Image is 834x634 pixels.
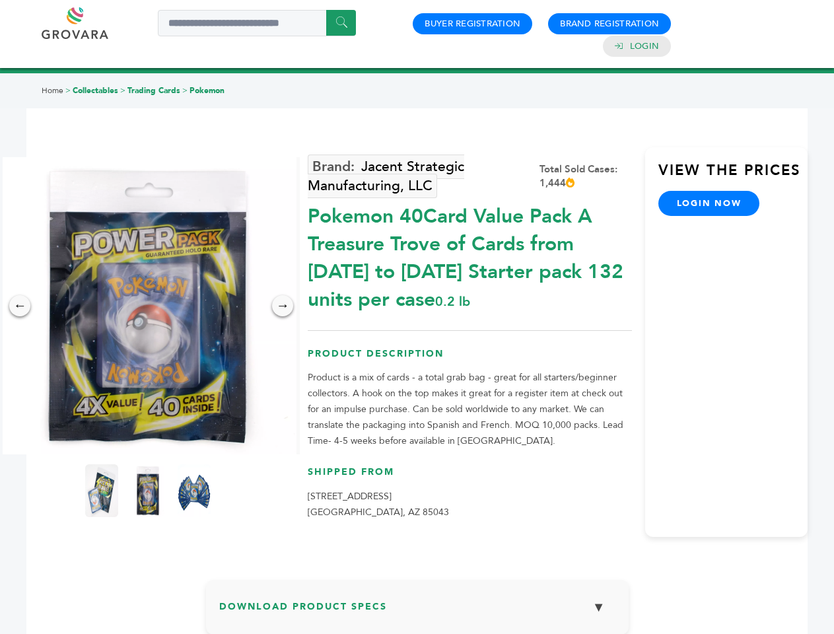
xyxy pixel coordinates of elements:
h3: Shipped From [308,466,632,489]
div: → [272,295,293,316]
span: 0.2 lb [435,293,470,310]
img: Pokemon 40-Card Value Pack – A Treasure Trove of Cards from 1996 to 2024 - Starter pack! 132 unit... [131,464,164,517]
a: Login [630,40,659,52]
div: Pokemon 40Card Value Pack A Treasure Trove of Cards from [DATE] to [DATE] Starter pack 132 units ... [308,196,632,314]
a: Buyer Registration [425,18,520,30]
img: Pokemon 40-Card Value Pack – A Treasure Trove of Cards from 1996 to 2024 - Starter pack! 132 unit... [178,464,211,517]
input: Search a product or brand... [158,10,356,36]
p: Product is a mix of cards - a total grab bag - great for all starters/beginner collectors. A hook... [308,370,632,449]
div: ← [9,295,30,316]
a: Trading Cards [127,85,180,96]
h3: Download Product Specs [219,593,615,631]
img: Pokemon 40-Card Value Pack – A Treasure Trove of Cards from 1996 to 2024 - Starter pack! 132 unit... [85,464,118,517]
span: > [65,85,71,96]
h3: View the Prices [658,160,808,191]
button: ▼ [582,593,615,621]
h3: Product Description [308,347,632,370]
div: Total Sold Cases: 1,444 [539,162,632,190]
a: Pokemon [190,85,225,96]
a: Brand Registration [560,18,659,30]
p: [STREET_ADDRESS] [GEOGRAPHIC_DATA], AZ 85043 [308,489,632,520]
a: login now [658,191,760,216]
a: Collectables [73,85,118,96]
a: Home [42,85,63,96]
span: > [182,85,188,96]
a: Jacent Strategic Manufacturing, LLC [308,155,464,198]
span: > [120,85,125,96]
